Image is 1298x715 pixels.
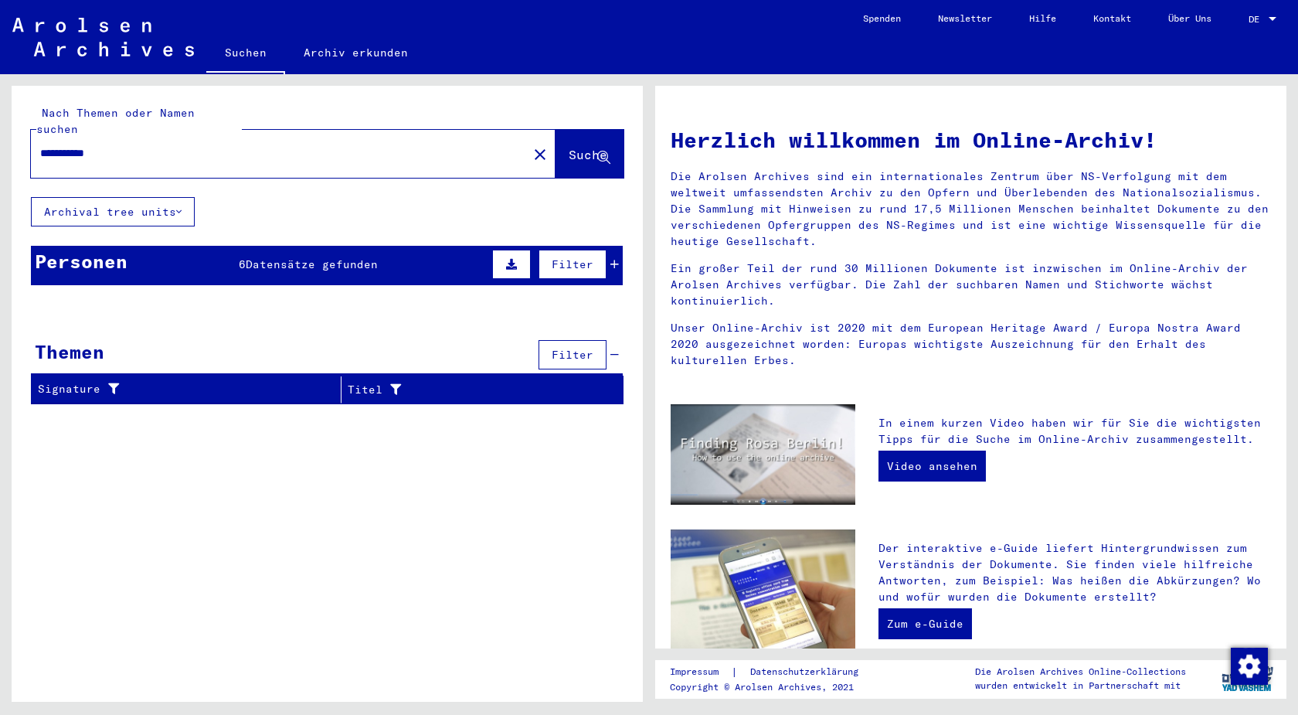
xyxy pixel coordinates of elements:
p: Unser Online-Archiv ist 2020 mit dem European Heritage Award / Europa Nostra Award 2020 ausgezeic... [671,320,1271,369]
span: Filter [552,257,593,271]
div: Titel [348,377,604,402]
span: Filter [552,348,593,362]
span: Suche [569,147,607,162]
div: Signature [38,377,341,402]
a: Suchen [206,34,285,74]
img: Zustimmung ändern [1231,648,1268,685]
img: video.jpg [671,404,855,505]
a: Impressum [670,664,731,680]
button: Archival tree units [31,197,195,226]
p: Die Arolsen Archives Online-Collections [975,665,1186,679]
button: Filter [539,250,607,279]
div: Signature [38,381,321,397]
div: Titel [348,382,585,398]
p: Ein großer Teil der rund 30 Millionen Dokumente ist inzwischen im Online-Archiv der Arolsen Archi... [671,260,1271,309]
a: Video ansehen [878,451,986,482]
button: Clear [525,138,556,169]
p: wurden entwickelt in Partnerschaft mit [975,679,1186,693]
img: yv_logo.png [1218,659,1276,698]
div: Personen [35,247,127,275]
p: Der interaktive e-Guide liefert Hintergrundwissen zum Verständnis der Dokumente. Sie finden viele... [878,540,1271,605]
span: Datensätze gefunden [246,257,378,271]
img: Arolsen_neg.svg [12,18,194,56]
img: eguide.jpg [671,529,855,653]
div: Zustimmung ändern [1230,647,1267,684]
button: Filter [539,340,607,369]
a: Zum e-Guide [878,608,972,639]
a: Datenschutzerklärung [738,664,877,680]
p: In einem kurzen Video haben wir für Sie die wichtigsten Tipps für die Suche im Online-Archiv zusa... [878,415,1271,448]
h1: Herzlich willkommen im Online-Archiv! [671,124,1271,156]
div: | [670,664,877,680]
a: Archiv erkunden [285,34,426,71]
mat-icon: close [531,145,549,164]
button: Suche [556,130,624,178]
span: 6 [239,257,246,271]
p: Die Arolsen Archives sind ein internationales Zentrum über NS-Verfolgung mit dem weltweit umfasse... [671,169,1271,250]
mat-label: Nach Themen oder Namen suchen [36,106,195,136]
p: Copyright © Arolsen Archives, 2021 [670,680,877,694]
span: DE [1249,14,1266,25]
